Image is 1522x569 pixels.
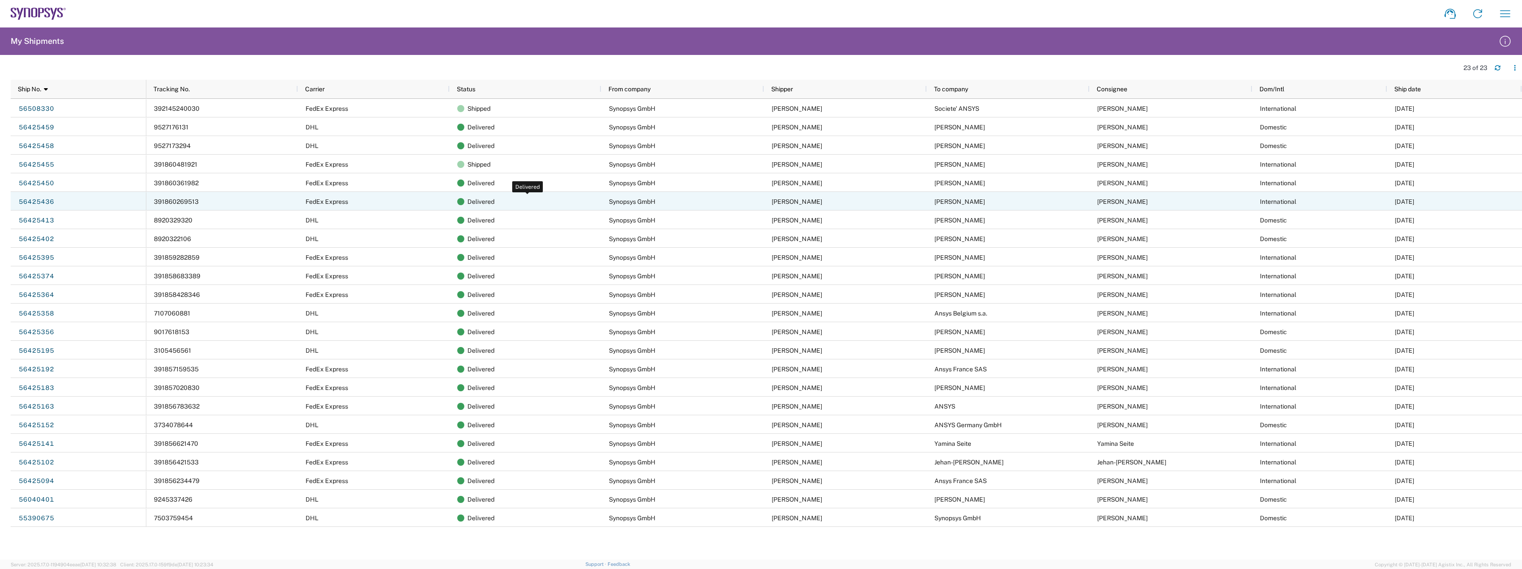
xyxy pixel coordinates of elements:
[1260,514,1287,522] span: Domestic
[467,453,494,472] span: Delivered
[154,403,200,410] span: 391856783632
[18,362,55,376] a: 56425192
[772,347,822,354] span: Janne Vuorela
[934,179,985,187] span: Arun Kumar
[18,157,55,171] a: 56425455
[1395,366,1414,373] span: 08/12/2025
[609,254,655,261] span: Synopsys GmbH
[1097,86,1127,93] span: Consignee
[154,254,200,261] span: 391859282859
[772,105,822,112] span: Janne Vuorela
[18,511,55,525] a: 55390675
[467,248,494,267] span: Delivered
[1260,496,1287,503] span: Domestic
[1260,198,1296,205] span: International
[1260,235,1287,242] span: Domestic
[154,421,193,429] span: 3734078644
[934,477,987,484] span: Ansys France SAS
[1260,217,1287,224] span: Domestic
[1260,328,1287,335] span: Domestic
[934,124,985,131] span: Jon Rihan
[1395,217,1414,224] span: 08/12/2025
[154,459,199,466] span: 391856421533
[1097,179,1148,187] span: Arun Kumar
[1097,142,1148,149] span: Boris Popoff
[154,142,191,149] span: 9527173294
[1097,310,1148,317] span: Benoit Debbaut
[154,514,193,522] span: 7503759454
[154,198,199,205] span: 391860269513
[1395,496,1414,503] span: 06/27/2025
[18,418,55,432] a: 56425152
[1260,124,1287,131] span: Domestic
[18,139,55,153] a: 56425458
[609,496,655,503] span: Synopsys GmbH
[18,195,55,209] a: 56425436
[934,440,971,447] span: Yamina Seite
[18,399,55,413] a: 56425163
[934,235,985,242] span: Bettina Schoppe
[1097,459,1166,466] span: Jehan-David Pelaez Romero
[609,514,655,522] span: Synopsys GmbH
[306,403,348,410] span: FedEx Express
[1260,291,1296,298] span: International
[772,254,822,261] span: Janne Vuorela
[306,105,348,112] span: FedEx Express
[18,86,41,93] span: Ship No.
[1097,291,1148,298] span: Charlie Grand
[934,161,985,168] span: Yannick Larvor
[934,142,985,149] span: Boris Popoff
[80,562,116,567] span: [DATE] 10:32:38
[772,291,822,298] span: Janne Vuorela
[934,347,985,354] span: Jari Spaete
[18,269,55,283] a: 56425374
[467,490,494,509] span: Delivered
[1259,86,1284,93] span: Dom/Intl
[467,155,490,174] span: Shipped
[1097,254,1148,261] span: Mathis Spataro
[467,99,490,118] span: Shipped
[1097,105,1148,112] span: Carlo Rimassa
[1395,142,1414,149] span: 08/12/2025
[306,496,318,503] span: DHL
[934,291,985,298] span: Charlie Grand
[609,105,655,112] span: Synopsys GmbH
[1097,217,1148,224] span: Julia Neukamm
[934,273,985,280] span: Lucien Rimbon
[585,561,608,567] a: Support
[1097,235,1148,242] span: Bettina Schoppe
[1097,403,1148,410] span: Xavier Delaunay
[467,285,494,304] span: Delivered
[467,304,494,323] span: Delivered
[934,217,985,224] span: Julia Neukamm
[154,235,191,242] span: 8920322106
[306,179,348,187] span: FedEx Express
[1097,347,1148,354] span: Jari Spaete
[467,434,494,453] span: Delivered
[1395,198,1414,205] span: 08/12/2025
[1097,477,1148,484] span: Eric Marchesin
[772,310,822,317] span: Janne Vuorela
[1260,254,1296,261] span: International
[1395,477,1414,484] span: 08/12/2025
[772,403,822,410] span: Janne Vuorela
[1395,161,1414,168] span: 08/12/2025
[1260,403,1296,410] span: International
[154,328,189,335] span: 9017618153
[772,421,822,429] span: Janne Vuorela
[608,561,630,567] a: Feedback
[934,421,1002,429] span: ANSYS Germany GmbH
[609,235,655,242] span: Synopsys GmbH
[306,217,318,224] span: DHL
[306,514,318,522] span: DHL
[1395,179,1414,187] span: 08/12/2025
[154,124,188,131] span: 9527176131
[609,459,655,466] span: Synopsys GmbH
[18,232,55,246] a: 56425402
[934,459,1004,466] span: Jehan-David Pelaez Romero
[154,347,191,354] span: 3105456561
[306,273,348,280] span: FedEx Express
[154,291,200,298] span: 391858428346
[18,492,55,507] a: 56040401
[772,328,822,335] span: Janne Vuorela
